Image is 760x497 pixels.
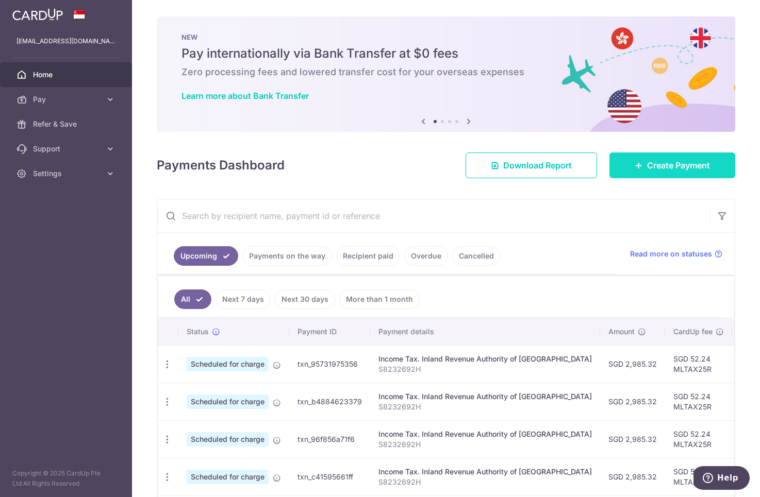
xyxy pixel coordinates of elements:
[181,91,309,101] a: Learn more about Bank Transfer
[630,249,722,259] a: Read more on statuses
[289,420,370,458] td: txn_96f856a71f6
[187,470,269,484] span: Scheduled for charge
[378,354,592,364] div: Income Tax. Inland Revenue Authority of [GEOGRAPHIC_DATA]
[33,144,101,154] span: Support
[33,70,101,80] span: Home
[378,477,592,487] p: S8232692H
[289,458,370,495] td: txn_c41595661ff
[404,246,448,266] a: Overdue
[665,458,732,495] td: SGD 52.24 MLTAX25R
[693,466,750,492] iframe: Opens a widget where you can find more information
[33,94,101,105] span: Pay
[242,246,332,266] a: Payments on the way
[378,439,592,450] p: S8232692H
[275,289,335,309] a: Next 30 days
[609,152,735,178] a: Create Payment
[378,467,592,477] div: Income Tax. Inland Revenue Authority of [GEOGRAPHIC_DATA]
[33,119,101,129] span: Refer & Save
[216,289,271,309] a: Next 7 days
[370,318,600,345] th: Payment details
[181,66,711,78] h6: Zero processing fees and lowered transfer cost for your overseas expenses
[673,327,713,337] span: CardUp fee
[665,383,732,420] td: SGD 52.24 MLTAX25R
[378,402,592,412] p: S8232692H
[647,159,710,172] span: Create Payment
[187,432,269,447] span: Scheduled for charge
[600,458,665,495] td: SGD 2,985.32
[600,383,665,420] td: SGD 2,985.32
[608,327,635,337] span: Amount
[16,36,115,46] p: [EMAIL_ADDRESS][DOMAIN_NAME]
[665,345,732,383] td: SGD 52.24 MLTAX25R
[174,289,211,309] a: All
[289,383,370,420] td: txn_b4884623379
[289,345,370,383] td: txn_95731975356
[289,318,370,345] th: Payment ID
[181,33,711,41] p: NEW
[378,364,592,374] p: S8232692H
[33,168,101,179] span: Settings
[600,420,665,458] td: SGD 2,985.32
[630,249,712,259] span: Read more on statuses
[336,246,400,266] a: Recipient paid
[503,159,572,172] span: Download Report
[339,289,420,309] a: More than 1 month
[187,357,269,371] span: Scheduled for charge
[187,395,269,409] span: Scheduled for charge
[665,420,732,458] td: SGD 52.24 MLTAX25R
[12,8,63,21] img: CardUp
[157,156,285,175] h4: Payments Dashboard
[187,327,209,337] span: Status
[174,246,238,266] a: Upcoming
[452,246,501,266] a: Cancelled
[378,429,592,439] div: Income Tax. Inland Revenue Authority of [GEOGRAPHIC_DATA]
[378,391,592,402] div: Income Tax. Inland Revenue Authority of [GEOGRAPHIC_DATA]
[466,152,597,178] a: Download Report
[181,45,711,62] h5: Pay internationally via Bank Transfer at $0 fees
[157,199,710,232] input: Search by recipient name, payment id or reference
[157,16,735,132] img: Bank transfer banner
[600,345,665,383] td: SGD 2,985.32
